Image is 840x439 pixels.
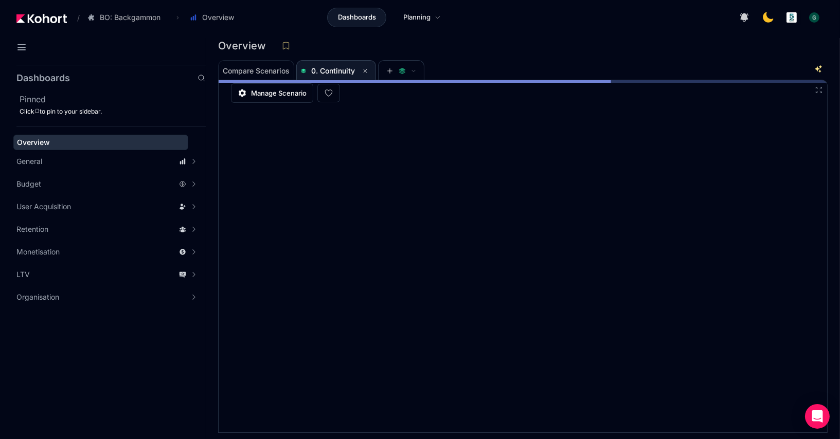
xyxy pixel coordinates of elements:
span: Overview [202,12,234,23]
span: Compare Scenarios [223,67,290,75]
img: Kohort logo [16,14,67,23]
h2: Pinned [20,93,206,105]
a: Dashboards [327,8,386,27]
span: Overview [17,138,50,147]
a: Manage Scenario [231,83,313,103]
span: 0. Continuity [311,66,355,75]
h3: Overview [218,41,272,51]
div: Click to pin to your sidebar. [20,107,206,116]
span: Planning [403,12,431,23]
span: Organisation [16,292,59,302]
span: BO: Backgammon [100,12,160,23]
span: Retention [16,224,48,234]
span: General [16,156,42,167]
h2: Dashboards [16,74,70,83]
span: User Acquisition [16,202,71,212]
div: Open Intercom Messenger [805,404,830,429]
span: Budget [16,179,41,189]
a: Overview [13,135,188,150]
span: LTV [16,269,30,280]
span: › [174,13,181,22]
span: Monetisation [16,247,60,257]
span: Dashboards [338,12,376,23]
button: Fullscreen [815,86,823,94]
span: / [69,12,80,23]
img: logo_logo_images_1_20240607072359498299_20240828135028712857.jpeg [787,12,797,23]
button: Overview [184,9,245,26]
a: Planning [392,8,452,27]
span: Manage Scenario [251,88,307,98]
button: BO: Backgammon [82,9,171,26]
